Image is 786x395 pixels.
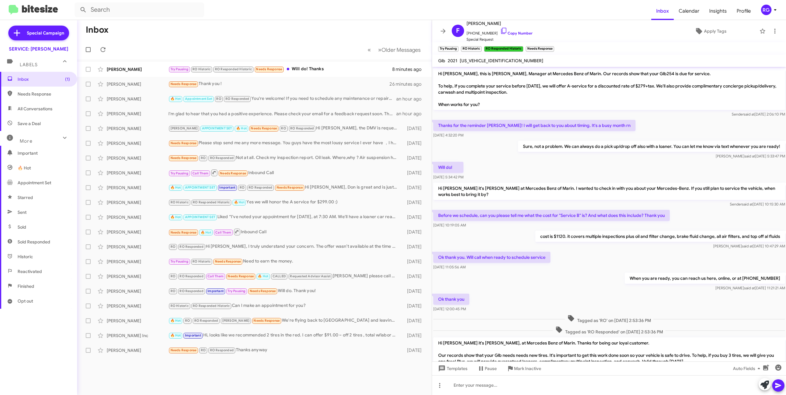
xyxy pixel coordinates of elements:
[715,286,785,290] span: [PERSON_NAME] [DATE] 11:21:21 AM
[107,288,168,294] div: [PERSON_NAME]
[168,302,400,309] div: Can I make an appointment for you?
[20,138,32,144] span: More
[171,274,175,278] span: RO
[107,66,168,72] div: [PERSON_NAME]
[107,170,168,176] div: [PERSON_NAME]
[433,265,466,269] span: [DATE] 11:05:56 AM
[228,289,245,293] span: Try Pausing
[185,319,190,323] span: RO
[171,289,175,293] span: RO
[733,363,763,374] span: Auto Fields
[400,125,427,132] div: [DATE]
[179,274,203,278] span: RO Responded
[107,125,168,132] div: [PERSON_NAME]
[744,286,755,290] span: said at
[20,62,38,67] span: Labels
[171,319,181,323] span: 🔥 Hot
[460,58,543,63] span: [US_VEHICLE_IDENTIFICATION_NUMBER]
[179,245,203,249] span: RO Responded
[664,26,756,37] button: Apply Tags
[485,363,497,374] span: Pause
[168,228,400,236] div: Inbound Call
[168,214,400,221] div: Liked “I've noted your appointment for [DATE], at 7:30 AM. We'll have a loaner car ready for you....
[290,126,314,130] span: RO Responded
[107,185,168,191] div: [PERSON_NAME]
[392,66,427,72] div: 8 minutes ago
[225,97,249,101] span: RO Responded
[456,26,459,36] span: F
[8,26,69,40] a: Special Campaign
[368,46,371,54] span: «
[107,199,168,206] div: [PERSON_NAME]
[215,259,241,263] span: Needs Response
[432,363,472,374] button: Templates
[171,304,189,308] span: RO Historic
[400,303,427,309] div: [DATE]
[253,319,280,323] span: Needs Response
[192,171,208,175] span: Call Them
[281,126,286,130] span: RO
[168,66,392,73] div: Will do! Thanks
[674,2,704,20] span: Calendar
[168,287,400,295] div: Will do. Thank you!
[484,46,523,52] small: RO Responded Historic
[526,46,554,52] small: Needs Response
[171,230,197,234] span: Needs Response
[168,332,400,339] div: Hi, looks like we recommended 2 tires in the red. I can offer $91.00 ~ off 2 tires , total w/labo...
[18,224,26,230] span: Sold
[185,185,215,189] span: APPOINTMENT SET
[168,169,400,177] div: Inbound Call
[651,2,674,20] a: Inbox
[448,58,457,63] span: 2021
[185,333,201,337] span: Important
[168,273,400,280] div: [PERSON_NAME] please call me back [PHONE_NUMBER] thank you
[65,76,70,82] span: (1)
[168,140,400,147] div: Please stop send me any more message. You guys have the most lousy service I ever have ，I hate to...
[400,332,427,339] div: [DATE]
[215,230,231,234] span: Call Them
[18,194,33,201] span: Starred
[171,171,188,175] span: Try Pausing
[732,2,756,20] span: Profile
[467,20,533,27] span: [PERSON_NAME]
[171,245,175,249] span: RO
[18,239,50,245] span: Sold Responded
[107,214,168,220] div: [PERSON_NAME]
[704,2,732,20] a: Insights
[400,214,427,220] div: [DATE]
[433,337,785,379] p: Hi [PERSON_NAME] it's [PERSON_NAME], at Mercedes Benz of Marin. Thanks for being our loyal custom...
[433,68,785,110] p: Hi [PERSON_NAME], this is [PERSON_NAME], Manager at Mercedes Benz of Marin. Our records show that...
[185,97,212,101] span: Appointment Set
[433,133,463,137] span: [DATE] 4:32:20 PM
[400,155,427,161] div: [DATE]
[553,326,665,335] span: Tagged as 'RO Responded' on [DATE] 2:53:36 PM
[194,319,218,323] span: RO Responded
[18,298,33,304] span: Opt out
[378,46,381,54] span: »
[171,156,197,160] span: Needs Response
[400,273,427,279] div: [DATE]
[400,244,427,250] div: [DATE]
[75,2,204,17] input: Search
[219,185,235,189] span: Important
[107,155,168,161] div: [PERSON_NAME]
[18,76,70,82] span: Inbox
[433,307,466,311] span: [DATE] 12:00:45 PM
[171,126,198,130] span: [PERSON_NAME]
[27,30,64,36] span: Special Campaign
[9,46,68,52] div: SERVICE: [PERSON_NAME]
[273,274,286,278] span: CALLED
[168,199,400,206] div: Yes we will honor the A service for $299.00 :)
[208,274,224,278] span: Call Them
[228,274,254,278] span: Needs Response
[18,165,31,171] span: 🔥 Hot
[107,140,168,146] div: [PERSON_NAME]
[107,259,168,265] div: [PERSON_NAME]
[400,140,427,146] div: [DATE]
[192,67,211,71] span: RO Historic
[761,5,772,15] div: RG
[400,199,427,206] div: [DATE]
[433,183,785,200] p: Hi [PERSON_NAME] it's [PERSON_NAME] at Mercedes Benz of Marin. I wanted to check in with you abou...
